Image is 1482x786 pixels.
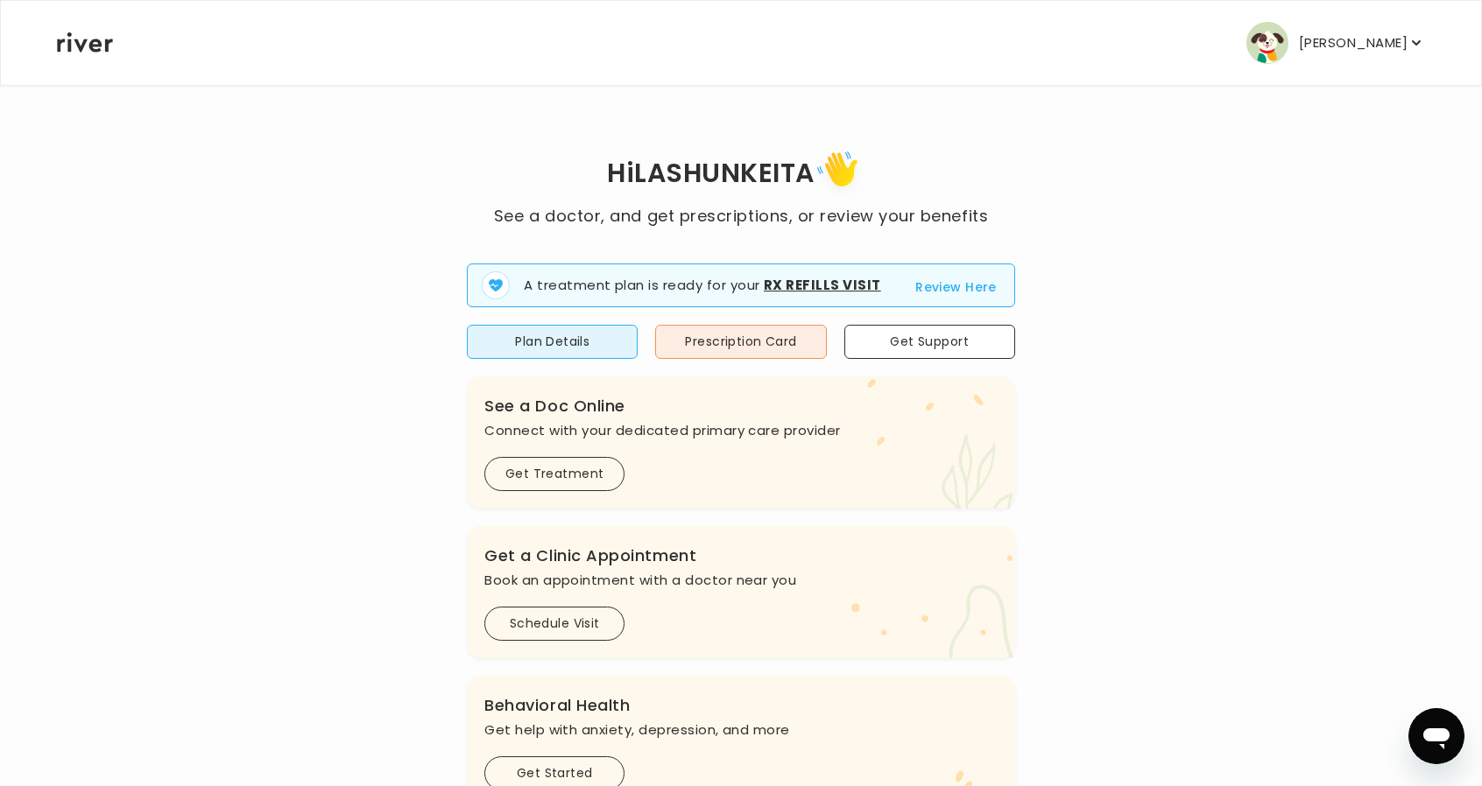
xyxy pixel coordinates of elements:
[1408,708,1464,764] iframe: Button to launch messaging window
[484,568,998,593] p: Book an appointment with a doctor near you
[1299,31,1408,55] p: [PERSON_NAME]
[484,718,998,742] p: Get help with anxiety, depression, and more
[1246,22,1425,64] button: user avatar[PERSON_NAME]
[1246,22,1288,64] img: user avatar
[655,325,826,359] button: Prescription Card
[915,277,997,298] button: Review Here
[484,544,998,568] h3: Get a Clinic Appointment
[524,276,881,296] p: A treatment plan is ready for your
[484,457,625,491] button: Get Treatment
[484,693,998,718] h3: Behavioral Health
[484,394,998,418] h3: See a Doc Online
[494,145,988,204] h1: Hi LASHUNKEITA
[484,607,625,641] button: Schedule Visit
[764,276,881,294] strong: Rx Refills Visit
[467,325,638,359] button: Plan Details
[844,325,1015,359] button: Get Support
[494,204,988,228] p: See a doctor, and get prescriptions, or review your benefits
[484,418,998,443] p: Connect with your dedicated primary care provider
